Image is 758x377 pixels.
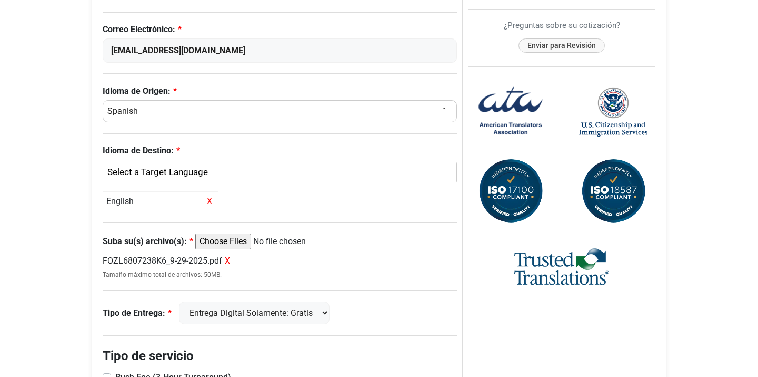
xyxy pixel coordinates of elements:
[103,85,457,98] label: Idioma de Origen:
[579,86,647,138] img: United States Citizenship and Immigration Services Logo
[476,157,545,226] img: ISO 17100 Compliant Certification
[204,195,215,208] span: X
[103,23,457,36] label: Correo Electrónico:
[579,157,647,226] img: ISO 18587 Compliant Certification
[468,21,656,30] h6: ¿Preguntas sobre su cotización?
[108,166,446,179] div: English
[103,346,457,365] legend: Tipo de servicio
[476,78,545,147] img: American Translators Association Logo
[103,38,457,63] input: Ingrese su Correo Electrónico
[103,307,172,320] label: Tipo de Entrega:
[103,255,457,267] div: FOZL6807238K6_9-29-2025.pdf
[225,256,230,266] span: X
[514,247,609,288] img: Trusted Translations Logo
[518,38,605,53] button: Enviar para Revisión
[103,270,457,279] small: Tamaño máximo total de archivos: 50MB.
[103,144,457,157] label: Idioma de Destino:
[103,235,193,248] label: Suba su(s) archivo(s):
[103,160,457,185] button: English
[103,191,218,211] div: English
